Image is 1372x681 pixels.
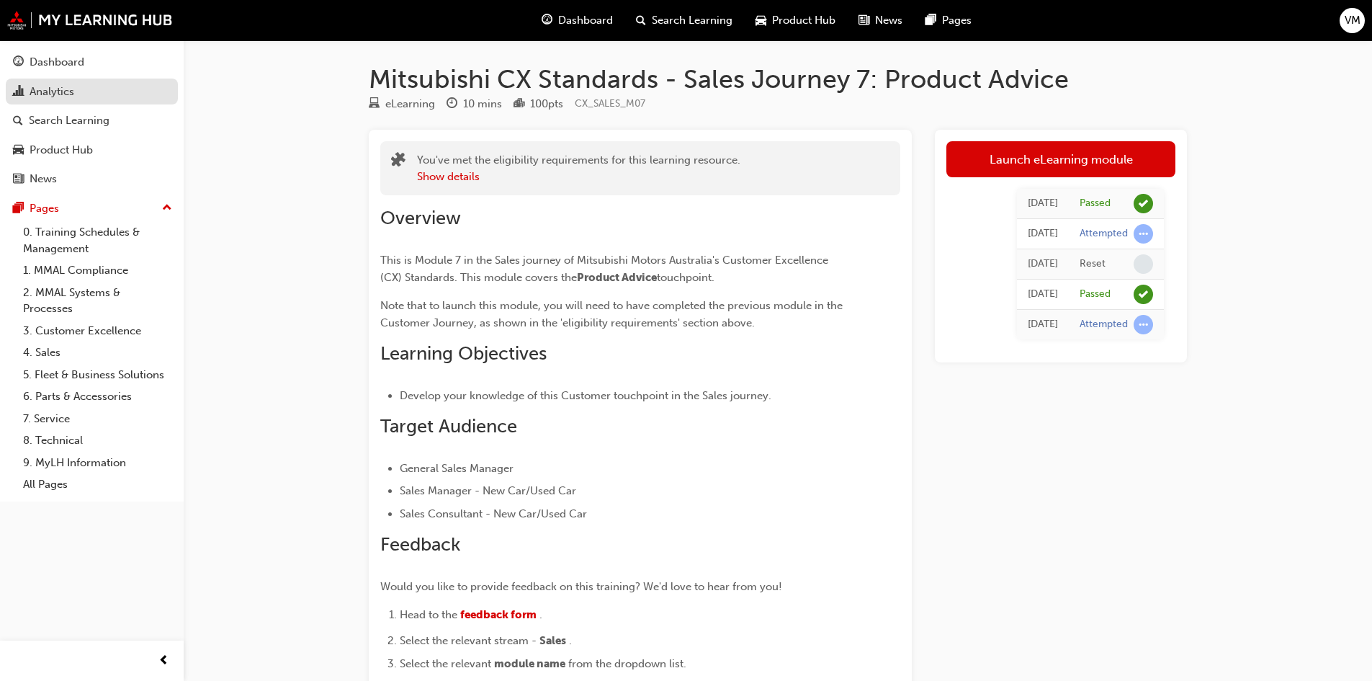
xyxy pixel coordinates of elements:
span: guage-icon [13,56,24,69]
div: Type [369,95,435,113]
span: Learning resource code [575,97,645,110]
a: 8. Technical [17,429,178,452]
a: pages-iconPages [914,6,983,35]
span: news-icon [858,12,869,30]
span: Would you like to provide feedback on this training? We'd love to hear from you! [380,580,782,593]
span: news-icon [13,173,24,186]
div: Fri Aug 08 2025 10:35:28 GMT+1000 (Australian Eastern Standard Time) [1028,195,1058,212]
span: chart-icon [13,86,24,99]
div: 10 mins [463,96,502,112]
a: news-iconNews [847,6,914,35]
button: DashboardAnalyticsSearch LearningProduct HubNews [6,46,178,195]
div: Product Hub [30,142,93,159]
span: module name [494,657,565,670]
span: learningResourceType_ELEARNING-icon [369,98,380,111]
div: Analytics [30,84,74,100]
div: Points [514,95,563,113]
span: Note that to launch this module, you will need to have completed the previous module in the Custo... [380,299,846,329]
span: Select the relevant stream - [400,634,537,647]
span: Product Advice [577,271,657,284]
div: Duration [447,95,502,113]
span: clock-icon [447,98,457,111]
span: touchpoint. [657,271,714,284]
div: Thu Nov 09 2023 15:20:12 GMT+1100 (Australian Eastern Daylight Time) [1028,316,1058,333]
div: You've met the eligibility requirements for this learning resource. [417,152,740,184]
span: car-icon [756,12,766,30]
div: Fri Aug 08 2025 10:10:38 GMT+1000 (Australian Eastern Standard Time) [1028,256,1058,272]
span: pages-icon [925,12,936,30]
span: Target Audience [380,415,517,437]
a: Dashboard [6,49,178,76]
span: Search Learning [652,12,732,29]
span: Head to the [400,608,457,621]
span: search-icon [636,12,646,30]
span: podium-icon [514,98,524,111]
a: 0. Training Schedules & Management [17,221,178,259]
span: search-icon [13,115,23,128]
h1: Mitsubishi CX Standards - Sales Journey 7: Product Advice [369,63,1187,95]
span: . [569,634,572,647]
div: Passed [1080,288,1111,301]
div: 100 pts [530,96,563,112]
span: This is Module 7 in the Sales journey of Mitsubishi Motors Australia's Customer Excellence (CX) S... [380,254,831,284]
span: Sales Consultant - New Car/Used Car [400,507,587,520]
a: Launch eLearning module [946,141,1175,177]
span: Select the relevant [400,657,491,670]
a: All Pages [17,473,178,496]
span: Overview [380,207,461,229]
a: 7. Service [17,408,178,430]
a: 2. MMAL Systems & Processes [17,282,178,320]
a: search-iconSearch Learning [624,6,744,35]
span: Sales [539,634,566,647]
span: . [539,608,542,621]
span: learningRecordVerb_ATTEMPT-icon [1134,315,1153,334]
a: 4. Sales [17,342,178,364]
a: car-iconProduct Hub [744,6,847,35]
span: Feedback [380,533,460,556]
span: Product Hub [772,12,835,29]
span: learningRecordVerb_NONE-icon [1134,254,1153,274]
span: learningRecordVerb_PASS-icon [1134,285,1153,304]
a: 9. MyLH Information [17,452,178,474]
div: Passed [1080,197,1111,210]
div: Dashboard [30,54,84,71]
span: pages-icon [13,202,24,215]
a: guage-iconDashboard [530,6,624,35]
div: Thu Nov 09 2023 15:24:37 GMT+1100 (Australian Eastern Daylight Time) [1028,286,1058,303]
span: from the dropdown list. [568,657,686,670]
span: Learning Objectives [380,342,547,365]
span: News [875,12,902,29]
span: Pages [942,12,972,29]
div: Search Learning [29,112,109,129]
span: puzzle-icon [391,153,405,170]
img: mmal [7,11,173,30]
span: Sales Manager - New Car/Used Car [400,484,576,497]
div: Fri Aug 08 2025 10:10:40 GMT+1000 (Australian Eastern Standard Time) [1028,226,1058,242]
a: News [6,166,178,192]
a: Search Learning [6,107,178,134]
a: feedback form [460,608,537,621]
button: Pages [6,195,178,222]
div: Pages [30,200,59,217]
a: Analytics [6,79,178,105]
span: General Sales Manager [400,462,514,475]
div: Attempted [1080,318,1128,331]
span: learningRecordVerb_ATTEMPT-icon [1134,224,1153,244]
a: Product Hub [6,137,178,164]
a: 3. Customer Excellence [17,320,178,342]
span: VM [1345,12,1360,29]
span: Develop your knowledge of this Customer touchpoint in the Sales journey. [400,389,771,402]
a: 1. MMAL Compliance [17,259,178,282]
a: 5. Fleet & Business Solutions [17,364,178,386]
span: guage-icon [542,12,552,30]
span: up-icon [162,199,172,218]
span: car-icon [13,144,24,157]
span: Dashboard [558,12,613,29]
div: Reset [1080,257,1106,271]
a: 6. Parts & Accessories [17,386,178,408]
button: VM [1340,8,1365,33]
span: prev-icon [158,652,169,670]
